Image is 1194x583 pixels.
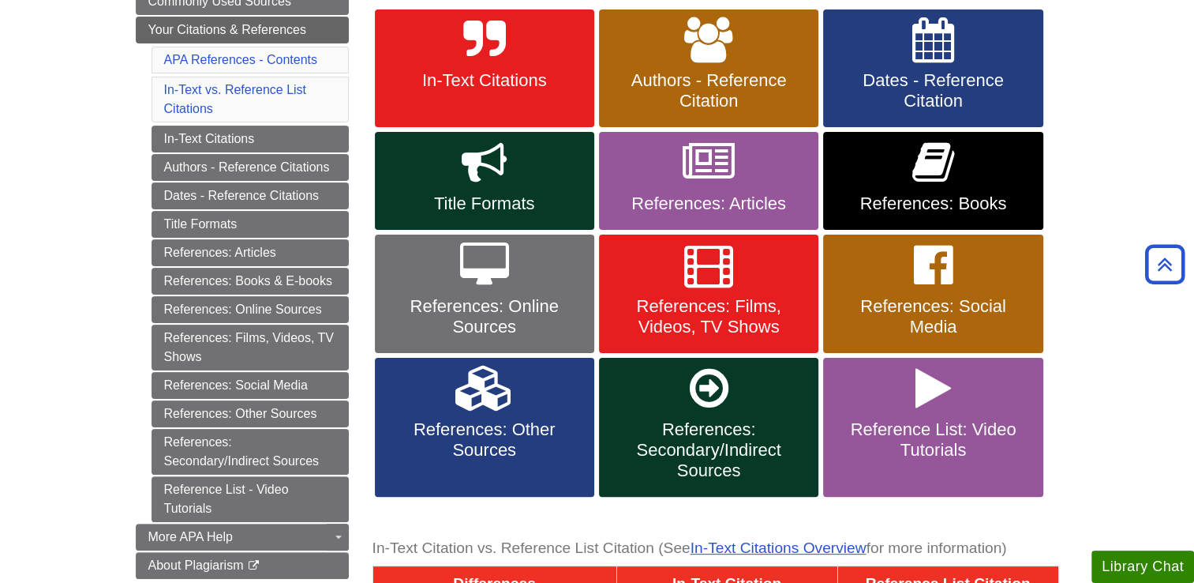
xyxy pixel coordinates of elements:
[387,70,582,91] span: In-Text Citations
[148,23,306,36] span: Your Citations & References
[611,296,807,337] span: References: Films, Videos, TV Shows
[835,419,1031,461] span: Reference List: Video Tutorials
[152,429,349,475] a: References: Secondary/Indirect Sources
[387,296,582,337] span: References: Online Sources
[835,194,1031,214] span: References: Books
[611,70,807,111] span: Authors - Reference Citation
[136,552,349,579] a: About Plagiarism
[136,17,349,43] a: Your Citations & References
[691,540,866,556] a: In-Text Citations Overview
[372,531,1059,566] caption: In-Text Citation vs. Reference List Citation (See for more information)
[823,132,1042,230] a: References: Books
[387,194,582,214] span: Title Formats
[375,132,594,230] a: Title Formats
[152,126,349,152] a: In-Text Citations
[387,419,582,461] span: References: Other Sources
[1140,254,1190,275] a: Back to Top
[611,194,807,214] span: References: Articles
[375,358,594,497] a: References: Other Sources
[164,83,307,115] a: In-Text vs. Reference List Citations
[599,132,818,230] a: References: Articles
[835,70,1031,111] span: Dates - Reference Citation
[599,358,818,497] a: References: Secondary/Indirect Sources
[152,372,349,399] a: References: Social Media
[823,358,1042,497] a: Reference List: Video Tutorials
[152,401,349,427] a: References: Other Sources
[1091,551,1194,583] button: Library Chat
[136,524,349,551] a: More APA Help
[611,419,807,481] span: References: Secondary/Indirect Sources
[152,211,349,238] a: Title Formats
[375,235,594,353] a: References: Online Sources
[375,9,594,128] a: In-Text Citations
[152,325,349,370] a: References: Films, Videos, TV Shows
[152,239,349,266] a: References: Articles
[148,530,233,544] span: More APA Help
[152,268,349,295] a: References: Books & E-books
[823,9,1042,128] a: Dates - Reference Citation
[599,235,818,353] a: References: Films, Videos, TV Shows
[152,476,349,522] a: Reference List - Video Tutorials
[247,561,260,571] i: This link opens in a new window
[152,182,349,209] a: Dates - Reference Citations
[152,296,349,323] a: References: Online Sources
[152,154,349,181] a: Authors - Reference Citations
[599,9,818,128] a: Authors - Reference Citation
[164,53,317,66] a: APA References - Contents
[148,559,244,572] span: About Plagiarism
[823,235,1042,353] a: References: Social Media
[835,296,1031,337] span: References: Social Media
